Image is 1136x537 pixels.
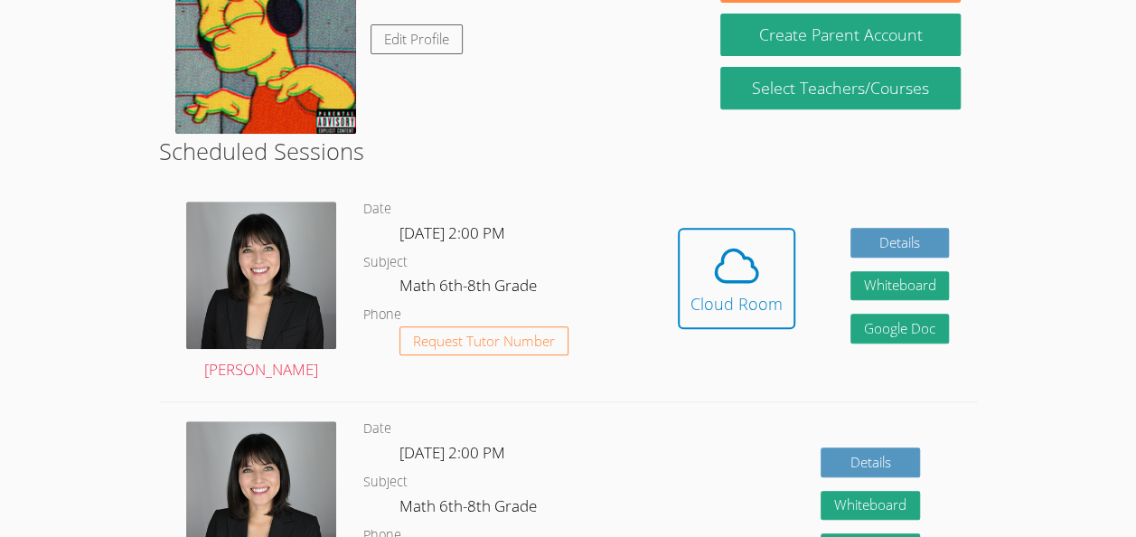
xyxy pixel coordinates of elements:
[413,334,555,348] span: Request Tutor Number
[371,24,463,54] a: Edit Profile
[399,494,540,524] dd: Math 6th-8th Grade
[186,202,336,383] a: [PERSON_NAME]
[850,271,950,301] button: Whiteboard
[363,198,391,221] dt: Date
[159,134,977,168] h2: Scheduled Sessions
[363,418,391,440] dt: Date
[363,251,408,274] dt: Subject
[850,228,950,258] a: Details
[821,491,920,521] button: Whiteboard
[399,222,505,243] span: [DATE] 2:00 PM
[720,14,960,56] button: Create Parent Account
[186,202,336,349] img: DSC_1773.jpeg
[363,471,408,494] dt: Subject
[363,304,401,326] dt: Phone
[821,447,920,477] a: Details
[690,291,783,316] div: Cloud Room
[399,442,505,463] span: [DATE] 2:00 PM
[850,314,950,344] a: Google Doc
[720,67,960,109] a: Select Teachers/Courses
[399,326,568,356] button: Request Tutor Number
[678,228,795,329] button: Cloud Room
[399,273,540,304] dd: Math 6th-8th Grade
